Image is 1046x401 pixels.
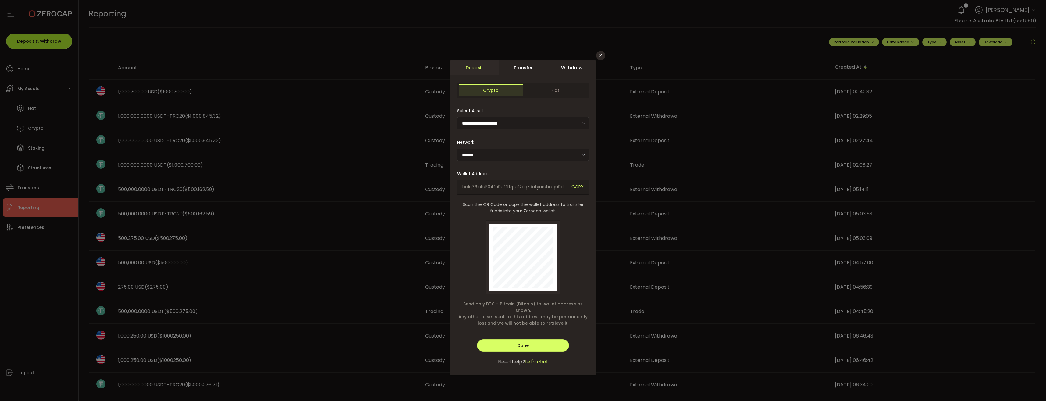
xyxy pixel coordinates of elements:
div: dialog [450,60,596,375]
span: Fiat [523,84,587,96]
span: bc1q76z4u504fa9ufftlzpuf2aqzdatyuruhrxqu9d [462,184,567,191]
span: Need help? [498,358,525,366]
label: Wallet Address [457,171,492,177]
span: Done [517,342,529,349]
div: Transfer [499,60,547,75]
span: Let's chat [525,358,548,366]
span: Send only BTC - Bitcoin (Bitcoin) to wallet address as shown. [457,301,589,314]
span: COPY [571,184,584,191]
label: Network [457,139,478,145]
label: Select Asset [457,108,487,114]
button: Close [596,51,605,60]
span: Scan the QR Code or copy the wallet address to transfer funds into your Zerocap wallet. [457,201,589,214]
iframe: Chat Widget [975,335,1046,401]
span: Crypto [459,84,523,96]
button: Done [477,339,569,352]
div: Withdraw [547,60,596,75]
span: Any other asset sent to this address may be permanently lost and we will not be able to retrieve it. [457,314,589,327]
div: Deposit [450,60,499,75]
